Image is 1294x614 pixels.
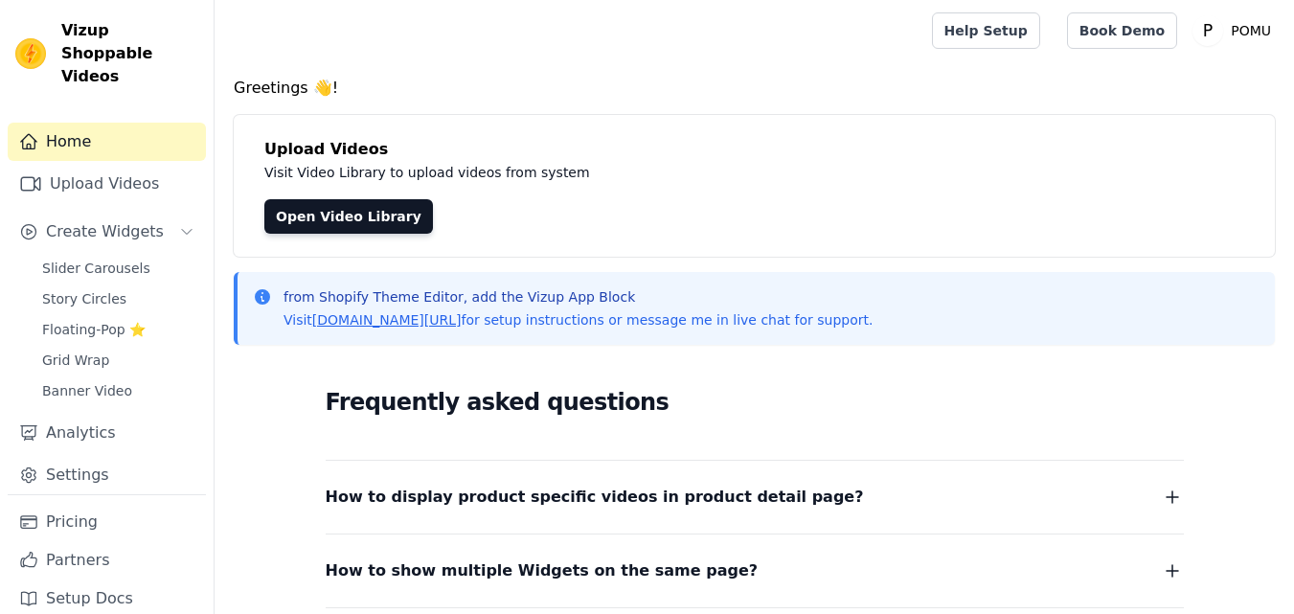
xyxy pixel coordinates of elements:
[1203,21,1213,40] text: P
[264,138,1244,161] h4: Upload Videos
[326,484,864,511] span: How to display product specific videos in product detail page?
[326,557,759,584] span: How to show multiple Widgets on the same page?
[8,456,206,494] a: Settings
[1067,12,1177,49] a: Book Demo
[8,541,206,580] a: Partners
[61,19,198,88] span: Vizup Shoppable Videos
[326,557,1184,584] button: How to show multiple Widgets on the same page?
[932,12,1040,49] a: Help Setup
[42,320,146,339] span: Floating-Pop ⭐
[284,310,873,330] p: Visit for setup instructions or message me in live chat for support.
[326,383,1184,421] h2: Frequently asked questions
[31,347,206,374] a: Grid Wrap
[264,161,1123,184] p: Visit Video Library to upload videos from system
[326,484,1184,511] button: How to display product specific videos in product detail page?
[46,220,164,243] span: Create Widgets
[284,287,873,307] p: from Shopify Theme Editor, add the Vizup App Block
[8,414,206,452] a: Analytics
[42,351,109,370] span: Grid Wrap
[31,377,206,404] a: Banner Video
[42,259,150,278] span: Slider Carousels
[1223,13,1279,48] p: POMU
[15,38,46,69] img: Vizup
[312,312,462,328] a: [DOMAIN_NAME][URL]
[8,213,206,251] button: Create Widgets
[264,199,433,234] a: Open Video Library
[31,255,206,282] a: Slider Carousels
[42,289,126,308] span: Story Circles
[8,123,206,161] a: Home
[42,381,132,400] span: Banner Video
[31,316,206,343] a: Floating-Pop ⭐
[31,285,206,312] a: Story Circles
[8,503,206,541] a: Pricing
[8,165,206,203] a: Upload Videos
[234,77,1275,100] h4: Greetings 👋!
[1192,13,1279,48] button: P POMU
